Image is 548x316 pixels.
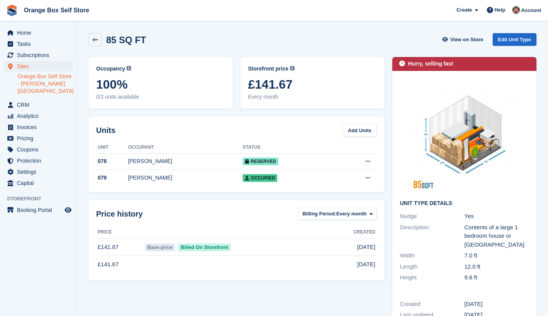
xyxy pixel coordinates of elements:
span: Created [353,229,375,235]
span: Every month [248,93,377,101]
span: Capital [17,178,63,188]
div: Length [400,262,465,271]
div: 078 [96,157,128,165]
a: menu [4,27,73,38]
span: 100% [96,77,225,91]
div: 12.0 ft [465,262,529,271]
span: Account [521,7,541,14]
a: menu [4,99,73,110]
a: Preview store [63,205,73,215]
a: Edit Unit Type [493,33,536,46]
span: Storefront price [248,65,288,73]
div: Hurry, selling fast [408,60,453,68]
span: Subscriptions [17,50,63,61]
span: £141.67 [248,77,377,91]
img: icon-info-grey-7440780725fd019a000dd9b08b2336e03edf1995a4989e88bcd33f0948082b44.svg [290,66,295,71]
a: Orange Box Self Store [21,4,92,17]
span: Billed On Storefront [178,244,231,251]
span: Tasks [17,39,63,49]
th: Status [243,141,335,154]
span: Pricing [17,133,63,144]
a: menu [4,155,73,166]
a: menu [4,133,73,144]
a: menu [4,39,73,49]
span: Reserved [243,158,278,165]
a: menu [4,144,73,155]
span: Home [17,27,63,38]
div: Nudge [400,212,465,221]
a: menu [4,50,73,61]
span: Occupancy [96,65,125,73]
span: Create [456,6,472,14]
div: 9.6 ft [465,273,529,282]
div: Height [400,273,465,282]
span: Occupied [243,174,277,182]
div: 079 [96,174,128,182]
td: £141.67 [96,256,143,273]
span: Settings [17,166,63,177]
div: Width [400,251,465,260]
span: 0/2 units available [96,93,225,101]
div: Created [400,300,465,309]
span: CRM [17,99,63,110]
span: Base price [145,244,175,251]
span: Booking Portal [17,205,63,215]
img: David Clark [512,6,520,14]
span: [DATE] [357,243,375,252]
th: Unit [96,141,128,154]
a: menu [4,111,73,121]
span: Help [495,6,505,14]
div: Description [400,223,465,249]
span: Coupons [17,144,63,155]
span: [DATE] [357,260,375,269]
th: Price [96,226,143,239]
div: [DATE] [465,300,529,309]
a: menu [4,122,73,133]
div: [PERSON_NAME] [128,174,243,182]
th: Occupant [128,141,243,154]
span: Storefront [7,195,77,203]
a: Orange Box Self Store - [PERSON_NAME][GEOGRAPHIC_DATA] [18,73,73,95]
div: [PERSON_NAME] [128,157,243,165]
span: Price history [96,208,143,220]
img: icon-info-grey-7440780725fd019a000dd9b08b2336e03edf1995a4989e88bcd33f0948082b44.svg [127,66,131,71]
a: View on Store [441,33,486,46]
h2: Unit Type details [400,200,529,207]
span: Analytics [17,111,63,121]
img: 85sqft.jpg [407,79,522,194]
img: stora-icon-8386f47178a22dfd0bd8f6a31ec36ba5ce8667c1dd55bd0f319d3a0aa187defe.svg [6,5,18,16]
h2: 85 SQ FT [106,35,146,45]
span: View on Store [450,36,483,44]
span: Sites [17,61,63,72]
h2: Units [96,124,115,136]
span: Billing Period: [302,210,336,218]
span: Invoices [17,122,63,133]
a: menu [4,205,73,215]
span: Protection [17,155,63,166]
a: menu [4,178,73,188]
td: £141.67 [96,239,143,256]
a: menu [4,166,73,177]
div: 7.0 ft [465,251,529,260]
a: Add Units [343,124,377,137]
span: Every month [336,210,367,218]
div: Yes [465,212,529,221]
div: Contents of a large 1 bedroom house or [GEOGRAPHIC_DATA] [465,223,529,249]
button: Billing Period: Every month [298,208,377,220]
a: menu [4,61,73,72]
